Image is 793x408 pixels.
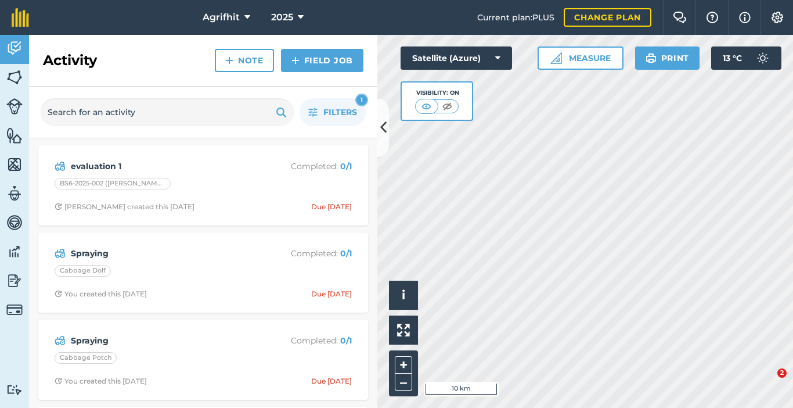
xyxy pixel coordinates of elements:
img: svg+xml;base64,PD94bWwgdmVyc2lvbj0iMS4wIiBlbmNvZGluZz0idXRmLTgiPz4KPCEtLSBHZW5lcmF0b3I6IEFkb2JlIE... [55,246,66,260]
strong: 0 / 1 [340,248,352,259]
a: Change plan [564,8,651,27]
a: Note [215,49,274,72]
div: You created this [DATE] [55,289,147,299]
img: svg+xml;base64,PHN2ZyB4bWxucz0iaHR0cDovL3d3dy53My5vcmcvMjAwMC9zdmciIHdpZHRoPSIxNCIgaGVpZ2h0PSIyNC... [225,53,233,67]
div: Visibility: On [415,88,459,98]
img: svg+xml;base64,PD94bWwgdmVyc2lvbj0iMS4wIiBlbmNvZGluZz0idXRmLTgiPz4KPCEtLSBHZW5lcmF0b3I6IEFkb2JlIE... [6,384,23,395]
img: Ruler icon [550,52,562,64]
button: Filters [300,98,366,126]
button: i [389,281,418,310]
p: Completed : [259,334,352,347]
div: You created this [DATE] [55,377,147,386]
img: svg+xml;base64,PD94bWwgdmVyc2lvbj0iMS4wIiBlbmNvZGluZz0idXRmLTgiPz4KPCEtLSBHZW5lcmF0b3I6IEFkb2JlIE... [6,214,23,231]
div: BS6-2025-002 ([PERSON_NAME]) [55,178,171,189]
img: svg+xml;base64,PD94bWwgdmVyc2lvbj0iMS4wIiBlbmNvZGluZz0idXRmLTgiPz4KPCEtLSBHZW5lcmF0b3I6IEFkb2JlIE... [6,98,23,114]
strong: evaluation 1 [71,160,255,173]
strong: Spraying [71,247,255,260]
button: + [395,356,412,374]
span: 2025 [271,10,293,24]
span: Agrifhit [203,10,240,24]
strong: 0 / 1 [340,161,352,171]
strong: Spraying [71,334,255,347]
img: Clock with arrow pointing clockwise [55,377,62,385]
span: i [402,288,405,302]
img: svg+xml;base64,PD94bWwgdmVyc2lvbj0iMS4wIiBlbmNvZGluZz0idXRmLTgiPz4KPCEtLSBHZW5lcmF0b3I6IEFkb2JlIE... [6,302,23,318]
img: A question mark icon [705,12,719,23]
span: 2 [777,368,787,378]
img: svg+xml;base64,PD94bWwgdmVyc2lvbj0iMS4wIiBlbmNvZGluZz0idXRmLTgiPz4KPCEtLSBHZW5lcmF0b3I6IEFkb2JlIE... [6,40,23,57]
img: Two speech bubbles overlapping with the left bubble in the forefront [673,12,687,23]
img: svg+xml;base64,PD94bWwgdmVyc2lvbj0iMS4wIiBlbmNvZGluZz0idXRmLTgiPz4KPCEtLSBHZW5lcmF0b3I6IEFkb2JlIE... [6,243,23,260]
img: Clock with arrow pointing clockwise [55,203,62,210]
img: svg+xml;base64,PHN2ZyB4bWxucz0iaHR0cDovL3d3dy53My5vcmcvMjAwMC9zdmciIHdpZHRoPSIxOSIgaGVpZ2h0PSIyNC... [276,105,287,119]
strong: 0 / 1 [340,335,352,346]
img: svg+xml;base64,PD94bWwgdmVyc2lvbj0iMS4wIiBlbmNvZGluZz0idXRmLTgiPz4KPCEtLSBHZW5lcmF0b3I6IEFkb2JlIE... [6,185,23,202]
img: Four arrows, one pointing top left, one top right, one bottom right and the last bottom left [397,324,410,337]
a: Field Job [281,49,363,72]
button: Measure [538,46,623,70]
button: Satellite (Azure) [401,46,512,70]
div: Due [DATE] [311,202,352,212]
img: svg+xml;base64,PHN2ZyB4bWxucz0iaHR0cDovL3d3dy53My5vcmcvMjAwMC9zdmciIHdpZHRoPSIxNCIgaGVpZ2h0PSIyNC... [291,53,300,67]
div: [PERSON_NAME] created this [DATE] [55,202,194,212]
img: svg+xml;base64,PD94bWwgdmVyc2lvbj0iMS4wIiBlbmNvZGluZz0idXRmLTgiPz4KPCEtLSBHZW5lcmF0b3I6IEFkb2JlIE... [6,272,23,289]
a: evaluation 1Completed: 0/1BS6-2025-002 ([PERSON_NAME])Clock with arrow pointing clockwise[PERSON_... [45,152,361,219]
button: – [395,374,412,391]
div: Due [DATE] [311,377,352,386]
p: Completed : [259,160,352,173]
img: svg+xml;base64,PHN2ZyB4bWxucz0iaHR0cDovL3d3dy53My5vcmcvMjAwMC9zdmciIHdpZHRoPSIxOSIgaGVpZ2h0PSIyNC... [646,51,657,65]
img: svg+xml;base64,PHN2ZyB4bWxucz0iaHR0cDovL3d3dy53My5vcmcvMjAwMC9zdmciIHdpZHRoPSI1MCIgaGVpZ2h0PSI0MC... [440,101,455,112]
img: svg+xml;base64,PD94bWwgdmVyc2lvbj0iMS4wIiBlbmNvZGluZz0idXRmLTgiPz4KPCEtLSBHZW5lcmF0b3I6IEFkb2JlIE... [751,46,774,70]
img: svg+xml;base64,PD94bWwgdmVyc2lvbj0iMS4wIiBlbmNvZGluZz0idXRmLTgiPz4KPCEtLSBHZW5lcmF0b3I6IEFkb2JlIE... [55,159,66,173]
button: 13 °C [711,46,781,70]
img: svg+xml;base64,PHN2ZyB4bWxucz0iaHR0cDovL3d3dy53My5vcmcvMjAwMC9zdmciIHdpZHRoPSIxNyIgaGVpZ2h0PSIxNy... [739,10,751,24]
div: Cabbage Dolf [55,265,111,277]
span: 13 ° C [723,46,742,70]
img: svg+xml;base64,PHN2ZyB4bWxucz0iaHR0cDovL3d3dy53My5vcmcvMjAwMC9zdmciIHdpZHRoPSI1NiIgaGVpZ2h0PSI2MC... [6,127,23,144]
img: svg+xml;base64,PHN2ZyB4bWxucz0iaHR0cDovL3d3dy53My5vcmcvMjAwMC9zdmciIHdpZHRoPSI1NiIgaGVpZ2h0PSI2MC... [6,156,23,173]
div: 1 [355,94,368,106]
h2: Activity [43,51,97,70]
img: A cog icon [770,12,784,23]
button: Print [635,46,700,70]
img: svg+xml;base64,PHN2ZyB4bWxucz0iaHR0cDovL3d3dy53My5vcmcvMjAwMC9zdmciIHdpZHRoPSI1NiIgaGVpZ2h0PSI2MC... [6,69,23,86]
a: SprayingCompleted: 0/1Cabbage DolfClock with arrow pointing clockwiseYou created this [DATE]Due [... [45,239,361,306]
img: svg+xml;base64,PD94bWwgdmVyc2lvbj0iMS4wIiBlbmNvZGluZz0idXRmLTgiPz4KPCEtLSBHZW5lcmF0b3I6IEFkb2JlIE... [55,334,66,348]
p: Completed : [259,247,352,260]
div: Due [DATE] [311,289,352,299]
img: svg+xml;base64,PHN2ZyB4bWxucz0iaHR0cDovL3d3dy53My5vcmcvMjAwMC9zdmciIHdpZHRoPSI1MCIgaGVpZ2h0PSI0MC... [419,101,434,112]
iframe: Intercom live chat [754,368,781,396]
div: Cabbage Potch [55,352,117,364]
img: fieldmargin Logo [12,8,29,27]
span: Filters [323,106,357,119]
input: Search for an activity [41,98,294,126]
span: Current plan : PLUS [477,11,554,24]
img: Clock with arrow pointing clockwise [55,290,62,298]
a: SprayingCompleted: 0/1Cabbage PotchClock with arrow pointing clockwiseYou created this [DATE]Due ... [45,327,361,393]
